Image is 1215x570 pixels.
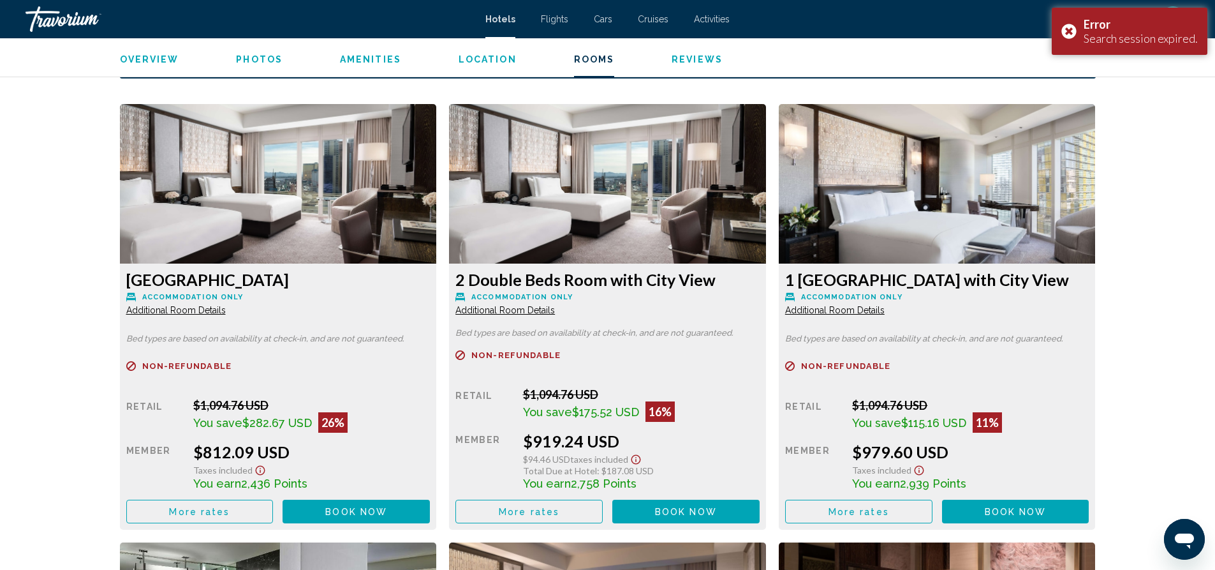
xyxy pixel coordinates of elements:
[571,477,637,490] span: 2,758 Points
[253,461,268,476] button: Show Taxes and Fees disclaimer
[594,14,612,24] a: Cars
[911,461,927,476] button: Show Taxes and Fees disclaimer
[852,477,900,490] span: You earn
[455,305,555,315] span: Additional Room Details
[193,477,241,490] span: You earn
[523,431,760,451] div: $919.24 USD
[325,507,387,517] span: Book now
[471,293,573,301] span: Accommodation Only
[985,507,1047,517] span: Book now
[471,351,561,359] span: Non-refundable
[852,465,911,476] span: Taxes included
[638,14,668,24] a: Cruises
[779,104,1096,264] img: 93ddbfb5-2a4c-4cd6-b00f-5eed1cd10fe5.jpeg
[241,477,307,490] span: 2,436 Points
[455,329,760,338] p: Bed types are based on availability at check-in, and are not guaranteed.
[236,54,283,65] button: Photos
[455,270,760,289] h3: 2 Double Beds Room with City View
[1164,519,1205,560] iframe: Button to launch messaging window
[126,398,184,433] div: Retail
[169,507,230,517] span: More rates
[126,305,226,315] span: Additional Room Details
[485,14,515,24] a: Hotels
[612,500,760,523] button: Book now
[852,442,1089,461] div: $979.60 USD
[672,54,723,64] span: Reviews
[126,334,431,343] p: Bed types are based on availability at check-in, and are not guaranteed.
[242,416,312,430] span: $282.67 USD
[541,14,568,24] a: Flights
[459,54,517,64] span: Location
[236,54,283,64] span: Photos
[523,454,570,465] span: $94.46 USD
[455,387,513,422] div: Retail
[523,387,760,401] div: $1,094.76 USD
[785,334,1089,343] p: Bed types are based on availability at check-in, and are not guaranteed.
[523,465,760,476] div: : $187.08 USD
[142,362,232,370] span: Non-refundable
[694,14,730,24] a: Activities
[785,270,1089,289] h3: 1 [GEOGRAPHIC_DATA] with City View
[120,54,179,65] button: Overview
[801,362,890,370] span: Non-refundable
[283,500,430,523] button: Book now
[785,442,843,490] div: Member
[26,6,473,32] a: Travorium
[570,454,628,465] span: Taxes included
[785,398,843,433] div: Retail
[785,500,932,523] button: More rates
[523,405,572,419] span: You save
[142,293,244,301] span: Accommodation Only
[318,412,348,433] div: 26%
[852,416,901,430] span: You save
[1084,31,1198,45] div: Search session expired.
[645,401,675,422] div: 16%
[572,405,639,419] span: $175.52 USD
[852,398,1089,412] div: $1,094.76 USD
[193,416,242,430] span: You save
[455,500,603,523] button: More rates
[901,416,966,430] span: $115.16 USD
[574,54,615,65] button: Rooms
[499,507,559,517] span: More rates
[1084,17,1198,31] div: Error
[120,54,179,64] span: Overview
[785,305,885,315] span: Additional Room Details
[449,104,766,264] img: f9dc2cbf-447e-48c2-b938-cac982d453ff.jpeg
[193,465,253,476] span: Taxes included
[942,500,1089,523] button: Book now
[340,54,401,65] button: Amenities
[1156,6,1189,33] button: User Menu
[655,507,717,517] span: Book now
[973,412,1002,433] div: 11%
[828,507,889,517] span: More rates
[126,442,184,490] div: Member
[672,54,723,65] button: Reviews
[523,477,571,490] span: You earn
[340,54,401,64] span: Amenities
[126,270,431,289] h3: [GEOGRAPHIC_DATA]
[459,54,517,65] button: Location
[126,500,274,523] button: More rates
[193,398,430,412] div: $1,094.76 USD
[574,54,615,64] span: Rooms
[120,104,437,264] img: f9dc2cbf-447e-48c2-b938-cac982d453ff.jpeg
[900,477,966,490] span: 2,939 Points
[193,442,430,461] div: $812.09 USD
[455,431,513,490] div: Member
[628,451,644,465] button: Show Taxes and Fees disclaimer
[523,465,597,476] span: Total Due at Hotel
[801,293,902,301] span: Accommodation Only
